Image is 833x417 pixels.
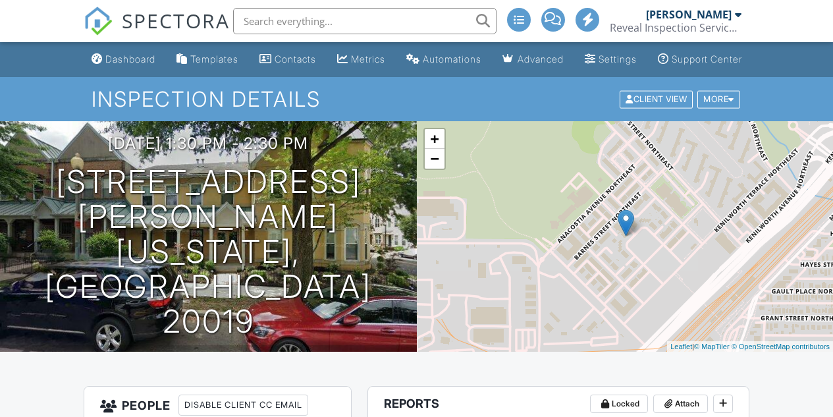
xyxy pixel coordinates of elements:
[653,47,747,72] a: Support Center
[86,47,161,72] a: Dashboard
[610,21,741,34] div: Reveal Inspection Services, LLC
[425,129,444,149] a: Zoom in
[254,47,321,72] a: Contacts
[351,53,385,65] div: Metrics
[599,53,637,65] div: Settings
[178,395,308,416] div: Disable Client CC Email
[618,94,696,103] a: Client View
[697,90,740,108] div: More
[84,18,230,45] a: SPECTORA
[122,7,230,34] span: SPECTORA
[672,53,742,65] div: Support Center
[233,8,497,34] input: Search everything...
[190,53,238,65] div: Templates
[332,47,390,72] a: Metrics
[108,134,308,152] h3: [DATE] 1:30 pm - 2:30 pm
[667,341,833,352] div: |
[425,149,444,169] a: Zoom out
[84,7,113,36] img: The Best Home Inspection Software - Spectora
[497,47,569,72] a: Advanced
[92,88,741,111] h1: Inspection Details
[171,47,244,72] a: Templates
[275,53,316,65] div: Contacts
[732,343,830,350] a: © OpenStreetMap contributors
[670,343,692,350] a: Leaflet
[401,47,487,72] a: Automations (Basic)
[646,8,732,21] div: [PERSON_NAME]
[518,53,564,65] div: Advanced
[694,343,730,350] a: © MapTiler
[423,53,481,65] div: Automations
[620,90,693,108] div: Client View
[105,53,155,65] div: Dashboard
[21,165,396,339] h1: [STREET_ADDRESS][PERSON_NAME] [US_STATE], [GEOGRAPHIC_DATA] 20019
[579,47,642,72] a: Settings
